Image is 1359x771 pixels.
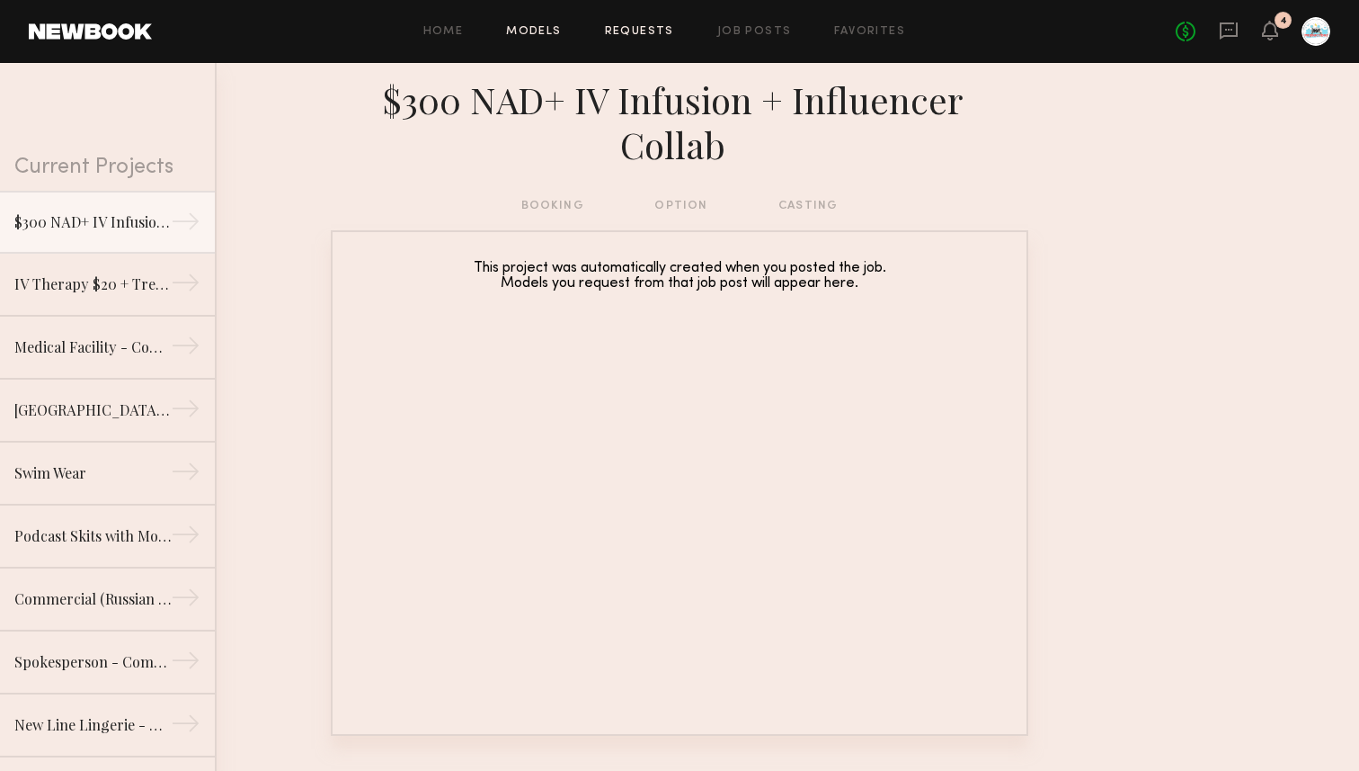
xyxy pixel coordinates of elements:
div: → [171,520,200,556]
div: → [171,331,200,367]
a: Home [423,26,464,38]
div: → [171,646,200,682]
div: Commercial (Russian and/or Spanish speaking) [14,588,171,610]
a: Favorites [834,26,905,38]
div: New Line Lingerie - Half Day Shoot [14,714,171,736]
div: IV Therapy $20 + Treatment [14,273,171,295]
div: → [171,457,200,493]
div: [GEOGRAPHIC_DATA] - Ocean Drive UGC [14,399,171,421]
div: $300 NAD+ IV Infusion + Influencer Collab [14,211,171,233]
div: 4 [1280,16,1287,26]
div: → [171,268,200,304]
div: Spokesperson - Commercial [14,651,171,673]
div: → [171,207,200,243]
a: Models [506,26,561,38]
a: Requests [605,26,674,38]
div: This project was automatically created when you posted the job. Models you request from that job ... [369,261,990,291]
div: → [171,394,200,430]
a: Job Posts [717,26,792,38]
div: Podcast Skits with Models in [GEOGRAPHIC_DATA] [14,525,171,547]
div: $300 NAD+ IV Infusion + Influencer Collab [331,77,1028,167]
div: → [171,709,200,745]
div: Swim Wear [14,462,171,484]
div: Medical Facility - Commercial [14,336,171,358]
div: → [171,583,200,619]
